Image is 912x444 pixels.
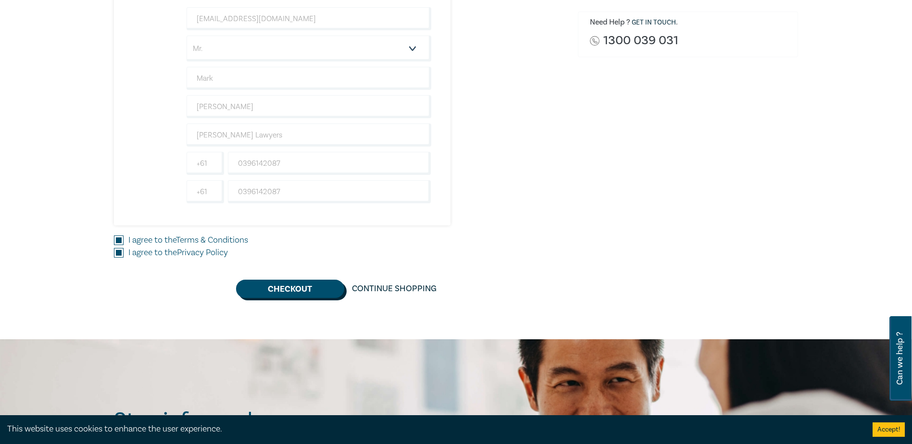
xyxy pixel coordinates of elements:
input: Phone [228,180,431,203]
input: Mobile* [228,152,431,175]
a: Privacy Policy [177,247,228,258]
a: 1300 039 031 [603,34,678,47]
input: Last Name* [187,95,431,118]
input: +61 [187,180,224,203]
label: I agree to the [128,234,248,247]
input: +61 [187,152,224,175]
input: Company [187,123,431,147]
label: I agree to the [128,247,228,259]
a: Terms & Conditions [176,234,248,246]
a: Get in touch [632,18,676,27]
h6: Need Help ? . [590,18,791,27]
a: Continue Shopping [344,280,444,298]
span: Can we help ? [895,322,904,395]
button: Checkout [236,280,344,298]
div: This website uses cookies to enhance the user experience. [7,423,858,435]
input: Attendee Email* [187,7,431,30]
input: First Name* [187,67,431,90]
h2: Stay informed. [114,408,341,433]
button: Accept cookies [873,422,905,437]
